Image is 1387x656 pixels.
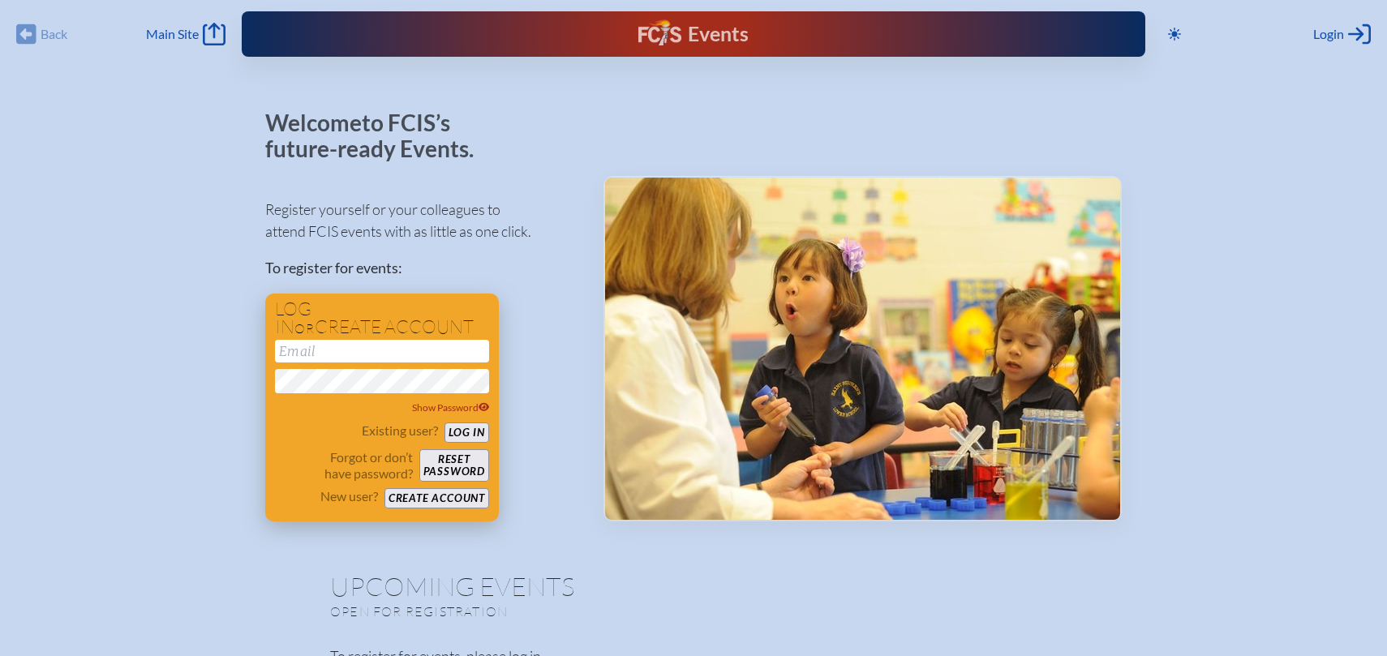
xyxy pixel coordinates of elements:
h1: Log in create account [275,300,489,337]
p: Existing user? [362,422,438,439]
input: Email [275,340,489,362]
p: Forgot or don’t have password? [275,449,413,482]
p: Welcome to FCIS’s future-ready Events. [265,110,492,161]
span: or [294,320,315,337]
h1: Upcoming Events [330,573,1057,599]
span: Main Site [146,26,199,42]
button: Log in [444,422,489,443]
button: Create account [384,488,489,508]
span: Login [1313,26,1344,42]
p: To register for events: [265,257,578,279]
p: Register yourself or your colleagues to attend FCIS events with as little as one click. [265,199,578,242]
img: Events [605,178,1120,520]
span: Show Password [412,401,490,414]
a: Main Site [146,23,225,45]
p: New user? [320,488,378,504]
p: Open for registration [330,603,758,620]
div: FCIS Events — Future ready [493,19,893,49]
button: Resetpassword [419,449,489,482]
